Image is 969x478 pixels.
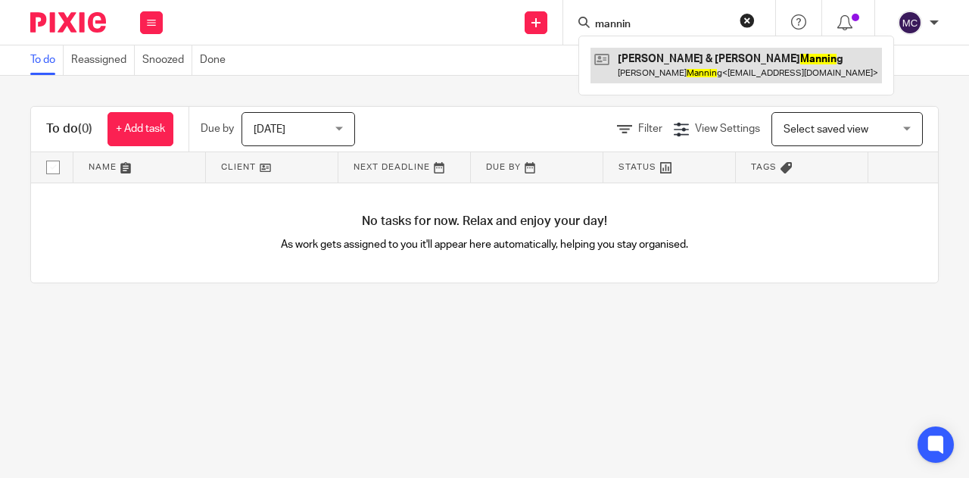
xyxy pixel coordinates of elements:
h4: No tasks for now. Relax and enjoy your day! [31,214,938,230]
a: Reassigned [71,45,135,75]
p: As work gets assigned to you it'll appear here automatically, helping you stay organised. [258,237,712,252]
span: Filter [638,123,662,134]
p: Due by [201,121,234,136]
span: [DATE] [254,124,285,135]
span: Select saved view [784,124,868,135]
a: Snoozed [142,45,192,75]
span: (0) [78,123,92,135]
a: Done [200,45,233,75]
span: View Settings [695,123,760,134]
span: Tags [751,163,777,171]
a: To do [30,45,64,75]
img: Pixie [30,12,106,33]
h1: To do [46,121,92,137]
img: svg%3E [898,11,922,35]
input: Search [594,18,730,32]
a: + Add task [107,112,173,146]
button: Clear [740,13,755,28]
